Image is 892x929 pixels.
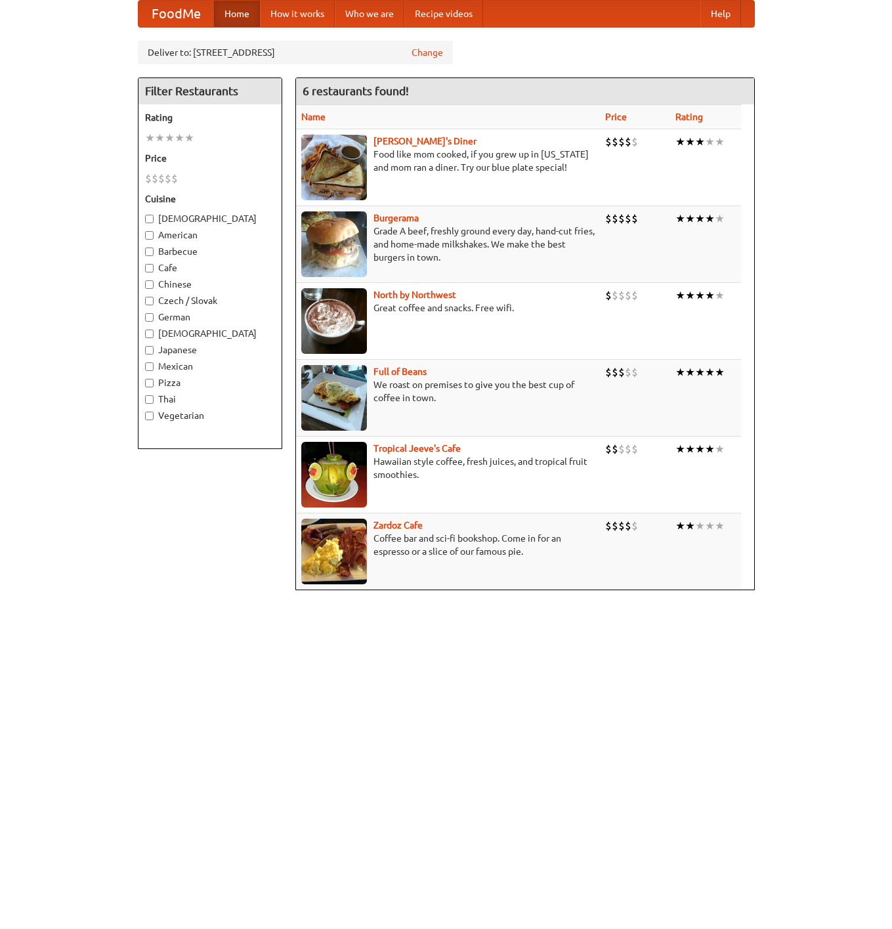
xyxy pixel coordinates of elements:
[260,1,335,27] a: How it works
[675,442,685,456] li: ★
[373,520,423,530] a: Zardoz Cafe
[145,261,275,274] label: Cafe
[631,442,638,456] li: $
[145,152,275,165] h5: Price
[618,519,625,533] li: $
[301,112,326,122] a: Name
[145,248,154,256] input: Barbecue
[612,288,618,303] li: $
[685,135,695,149] li: ★
[404,1,483,27] a: Recipe videos
[145,171,152,186] li: $
[685,365,695,379] li: ★
[373,290,456,300] a: North by Northwest
[335,1,404,27] a: Who we are
[605,519,612,533] li: $
[145,330,154,338] input: [DEMOGRAPHIC_DATA]
[715,288,725,303] li: ★
[618,211,625,226] li: $
[145,278,275,291] label: Chinese
[373,136,477,146] a: [PERSON_NAME]'s Diner
[303,85,409,97] ng-pluralize: 6 restaurants found!
[685,442,695,456] li: ★
[145,360,275,373] label: Mexican
[373,213,419,223] a: Burgerama
[175,131,184,145] li: ★
[612,519,618,533] li: $
[612,365,618,379] li: $
[695,211,705,226] li: ★
[301,442,367,508] img: jeeves.jpg
[145,313,154,322] input: German
[685,519,695,533] li: ★
[301,365,367,431] img: beans.jpg
[675,365,685,379] li: ★
[138,1,214,27] a: FoodMe
[145,412,154,420] input: Vegetarian
[675,519,685,533] li: ★
[145,192,275,205] h5: Cuisine
[715,519,725,533] li: ★
[412,46,443,59] a: Change
[631,288,638,303] li: $
[145,212,275,225] label: [DEMOGRAPHIC_DATA]
[675,211,685,226] li: ★
[155,131,165,145] li: ★
[145,245,275,258] label: Barbecue
[301,301,595,314] p: Great coffee and snacks. Free wifi.
[145,231,154,240] input: American
[301,378,595,404] p: We roast on premises to give you the best cup of coffee in town.
[625,365,631,379] li: $
[373,366,427,377] b: Full of Beans
[301,211,367,277] img: burgerama.jpg
[145,280,154,289] input: Chinese
[625,519,631,533] li: $
[618,365,625,379] li: $
[695,365,705,379] li: ★
[171,171,178,186] li: $
[625,442,631,456] li: $
[715,442,725,456] li: ★
[715,211,725,226] li: ★
[301,288,367,354] img: north.jpg
[605,135,612,149] li: $
[625,135,631,149] li: $
[715,135,725,149] li: ★
[605,365,612,379] li: $
[145,362,154,371] input: Mexican
[631,519,638,533] li: $
[605,288,612,303] li: $
[165,131,175,145] li: ★
[675,288,685,303] li: ★
[145,346,154,355] input: Japanese
[145,111,275,124] h5: Rating
[145,376,275,389] label: Pizza
[625,211,631,226] li: $
[705,135,715,149] li: ★
[165,171,171,186] li: $
[145,395,154,404] input: Thai
[184,131,194,145] li: ★
[373,443,461,454] b: Tropical Jeeve's Cafe
[145,409,275,422] label: Vegetarian
[138,41,453,64] div: Deliver to: [STREET_ADDRESS]
[145,228,275,242] label: American
[301,148,595,174] p: Food like mom cooked, if you grew up in [US_STATE] and mom ran a diner. Try our blue plate special!
[145,343,275,356] label: Japanese
[612,135,618,149] li: $
[705,519,715,533] li: ★
[145,131,155,145] li: ★
[301,519,367,584] img: zardoz.jpg
[605,442,612,456] li: $
[301,532,595,558] p: Coffee bar and sci-fi bookshop. Come in for an espresso or a slice of our famous pie.
[685,288,695,303] li: ★
[695,442,705,456] li: ★
[612,442,618,456] li: $
[705,288,715,303] li: ★
[145,215,154,223] input: [DEMOGRAPHIC_DATA]
[715,365,725,379] li: ★
[695,288,705,303] li: ★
